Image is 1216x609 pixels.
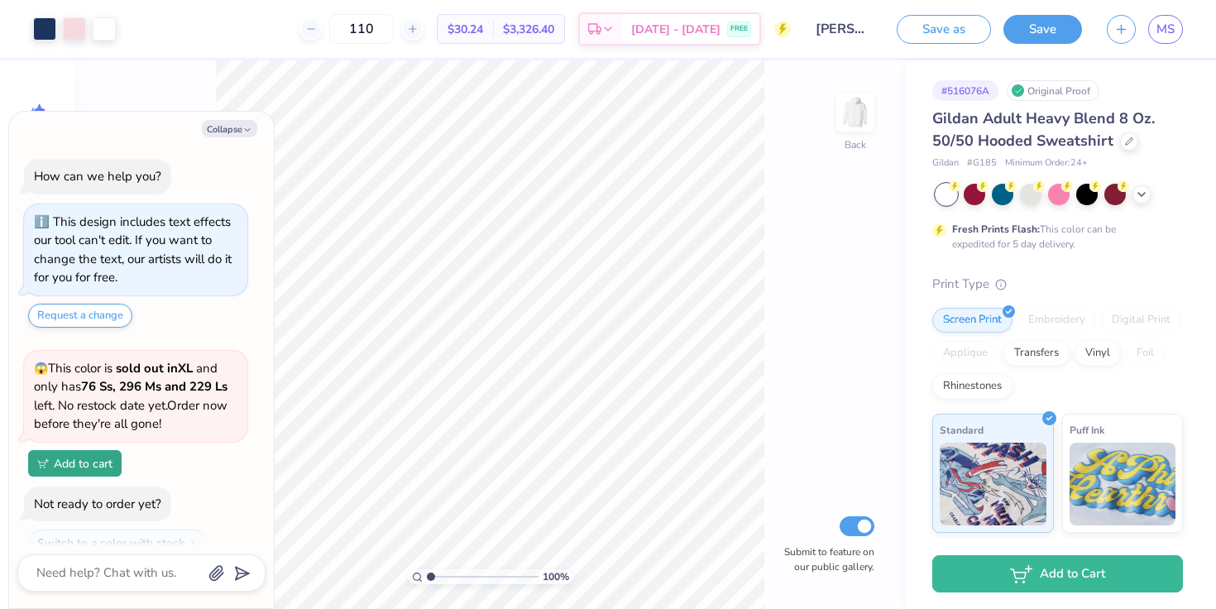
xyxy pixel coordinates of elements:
[932,555,1183,592] button: Add to Cart
[932,341,998,366] div: Applique
[952,223,1040,236] strong: Fresh Prints Flash:
[775,544,874,574] label: Submit to feature on our public gallery.
[543,569,569,584] span: 100 %
[803,12,884,46] input: Untitled Design
[28,304,132,328] button: Request a change
[1003,15,1082,44] button: Save
[1070,443,1176,525] img: Puff Ink
[932,156,959,170] span: Gildan
[845,137,866,152] div: Back
[932,275,1183,294] div: Print Type
[1005,156,1088,170] span: Minimum Order: 24 +
[329,14,394,44] input: – –
[34,360,227,433] span: This color is and only has left . No restock date yet. Order now before they're all gone!
[1156,20,1175,39] span: MS
[202,120,257,137] button: Collapse
[34,496,161,512] div: Not ready to order yet?
[1101,308,1181,333] div: Digital Print
[81,378,227,395] strong: 76 Ss, 296 Ms and 229 Ls
[952,222,1156,252] div: This color can be expedited for 5 day delivery.
[932,80,998,101] div: # 516076A
[34,213,232,286] div: This design includes text effects our tool can't edit. If you want to change the text, our artist...
[1007,80,1099,101] div: Original Proof
[448,21,483,38] span: $30.24
[967,156,997,170] span: # G185
[1003,341,1070,366] div: Transfers
[940,443,1046,525] img: Standard
[839,96,872,129] img: Back
[1075,341,1121,366] div: Vinyl
[730,23,748,35] span: FREE
[932,374,1013,399] div: Rhinestones
[932,308,1013,333] div: Screen Print
[28,450,122,477] button: Add to cart
[37,458,49,468] img: Add to cart
[34,168,161,185] div: How can we help you?
[897,15,991,44] button: Save as
[1126,341,1165,366] div: Foil
[188,538,198,548] img: Switch to a color with stock
[1148,15,1183,44] a: MS
[28,530,207,556] button: Switch to a color with stock
[1017,308,1096,333] div: Embroidery
[116,360,193,376] strong: sold out in XL
[631,21,721,38] span: [DATE] - [DATE]
[932,108,1155,151] span: Gildan Adult Heavy Blend 8 Oz. 50/50 Hooded Sweatshirt
[34,361,48,376] span: 😱
[1070,421,1104,439] span: Puff Ink
[940,421,984,439] span: Standard
[503,21,554,38] span: $3,326.40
